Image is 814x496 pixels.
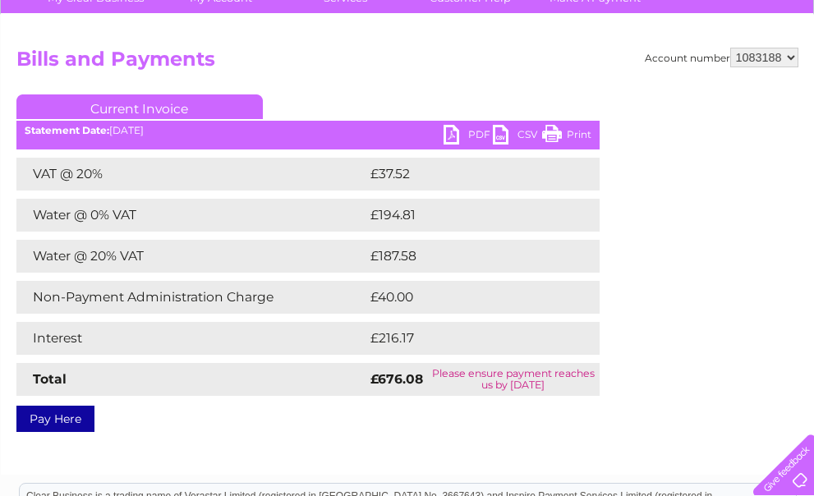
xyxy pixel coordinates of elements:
td: Water @ 20% VAT [16,240,366,273]
a: Blog [671,70,695,82]
a: Water [525,70,556,82]
strong: Total [33,371,67,387]
a: 0333 014 3131 [504,8,618,29]
img: logo.png [29,43,113,93]
a: Energy [566,70,602,82]
td: VAT @ 20% [16,158,366,191]
h2: Bills and Payments [16,48,798,79]
div: Account number [645,48,798,67]
td: Interest [16,322,366,355]
a: Contact [705,70,745,82]
td: £37.52 [366,158,565,191]
td: £187.58 [366,240,569,273]
td: £216.17 [366,322,568,355]
a: Current Invoice [16,94,263,119]
a: Telecoms [612,70,661,82]
strong: £676.08 [370,371,423,387]
a: Pay Here [16,406,94,432]
a: CSV [493,125,542,149]
td: Please ensure payment reaches us by [DATE] [427,363,599,396]
td: £40.00 [366,281,568,314]
a: Print [542,125,591,149]
td: £194.81 [366,199,568,232]
td: Non-Payment Administration Charge [16,281,366,314]
a: Log out [760,70,798,82]
td: Water @ 0% VAT [16,199,366,232]
a: PDF [444,125,493,149]
b: Statement Date: [25,124,109,136]
div: Clear Business is a trading name of Verastar Limited (registered in [GEOGRAPHIC_DATA] No. 3667643... [20,9,796,80]
div: [DATE] [16,125,600,136]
